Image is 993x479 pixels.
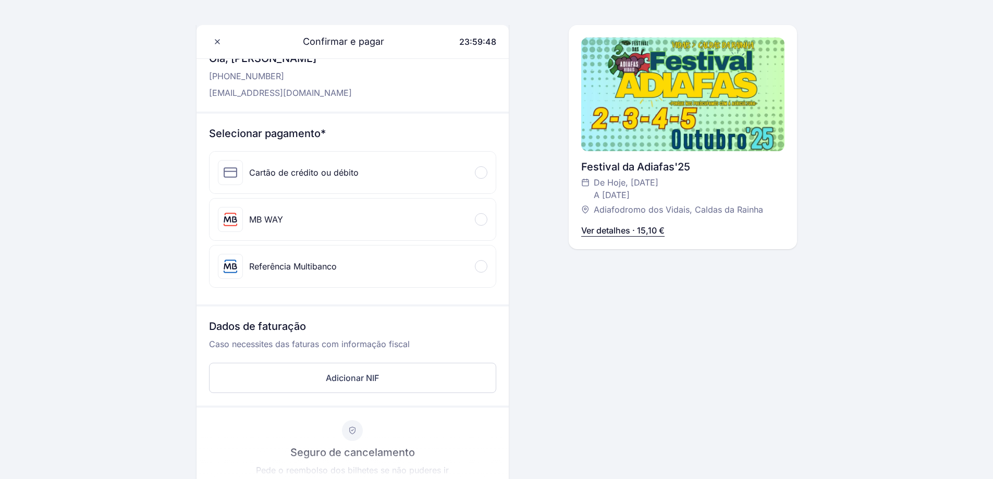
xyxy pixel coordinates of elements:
[581,224,665,237] p: Ver detalhes · 15,10 €
[249,260,337,273] div: Referência Multibanco
[209,70,352,82] p: [PHONE_NUMBER]
[594,176,658,201] span: De Hoje, [DATE] A [DATE]
[290,445,415,460] p: Seguro de cancelamento
[459,36,496,47] span: 23:59:48
[249,166,359,179] div: Cartão de crédito ou débito
[209,319,496,338] h3: Dados de faturação
[581,159,784,174] div: Festival da Adiafas'25
[249,213,283,226] div: MB WAY
[209,87,352,99] p: [EMAIL_ADDRESS][DOMAIN_NAME]
[209,126,496,141] h3: Selecionar pagamento*
[209,338,496,359] p: Caso necessites das faturas com informação fiscal
[290,34,384,49] span: Confirmar e pagar
[594,203,763,216] span: Adiafodromo dos Vidais, Caldas da Rainha
[209,363,496,393] button: Adicionar NIF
